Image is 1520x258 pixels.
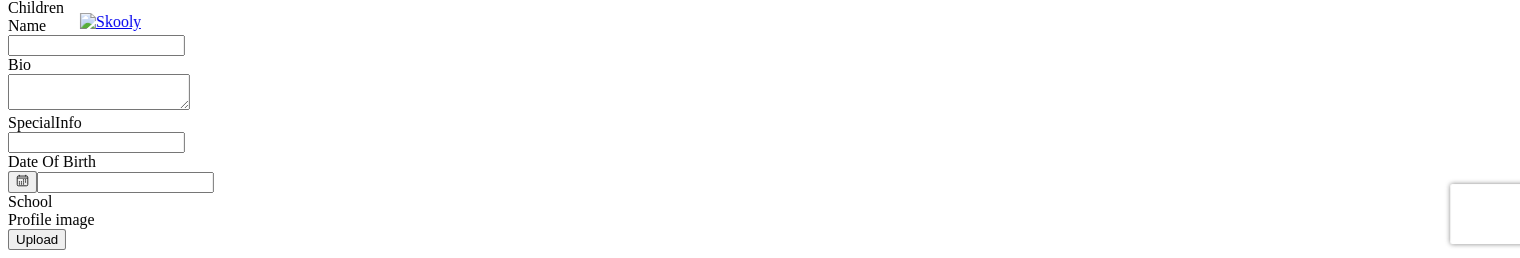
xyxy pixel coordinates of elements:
div: Bio [8,56,1512,74]
div: Profile image [8,211,1512,229]
div: School [8,193,1512,211]
img: Skooly [80,13,141,31]
div: Date Of Birth [8,153,1512,171]
div: SpecialInfo [8,114,1512,132]
button: Upload [8,229,66,250]
button: calendar outline [8,171,37,193]
ion-icon: calendar outline [16,174,29,187]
